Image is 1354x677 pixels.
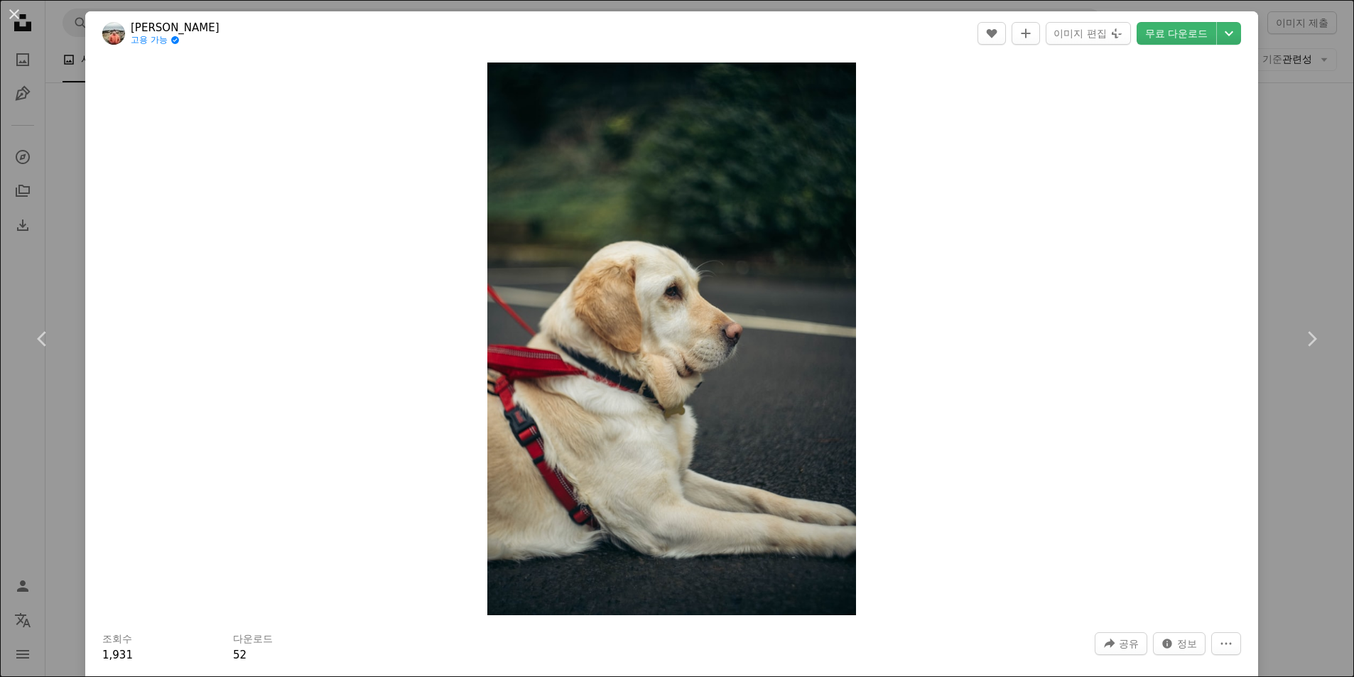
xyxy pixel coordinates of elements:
span: 1,931 [102,649,133,661]
button: 컬렉션에 추가 [1012,22,1040,45]
a: [PERSON_NAME] [131,21,220,35]
span: 정보 [1177,633,1197,654]
button: 이 이미지 공유 [1095,632,1147,655]
h3: 조회수 [102,632,132,646]
button: 이 이미지 확대 [487,63,857,615]
img: Rory McKeever의 프로필로 이동 [102,22,125,45]
button: 이미지 편집 [1046,22,1130,45]
a: 다음 [1269,271,1354,407]
button: 이 이미지 관련 통계 [1153,632,1206,655]
a: 고용 가능 [131,35,220,46]
h3: 다운로드 [233,632,273,646]
img: 길가에 누워있는 개 [487,63,857,615]
span: 공유 [1119,633,1139,654]
button: 다운로드 크기 선택 [1217,22,1241,45]
button: 더 많은 작업 [1211,632,1241,655]
button: 좋아요 [977,22,1006,45]
a: 무료 다운로드 [1137,22,1216,45]
span: 52 [233,649,247,661]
